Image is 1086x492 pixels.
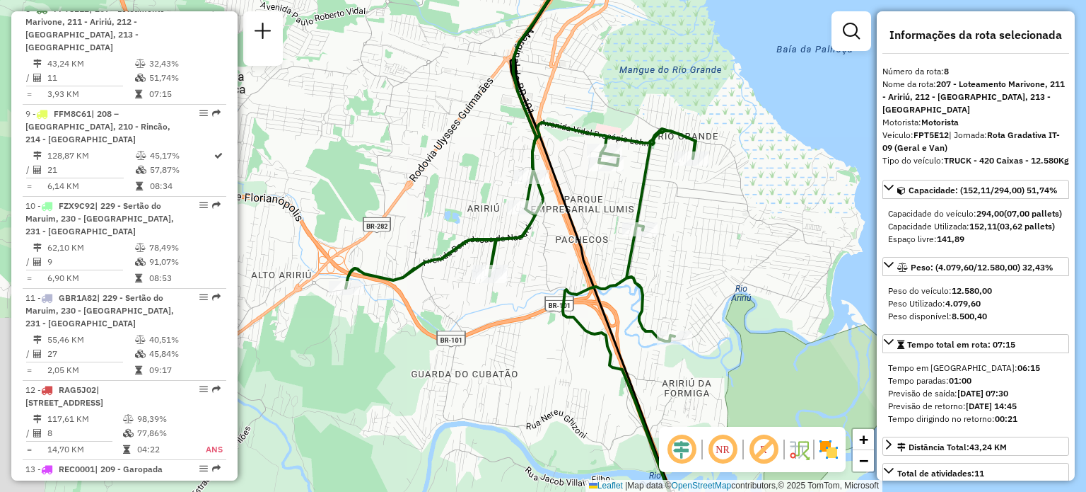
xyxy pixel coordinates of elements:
[47,271,134,285] td: 6,90 KM
[136,426,191,440] td: 77,86%
[33,429,42,437] i: Total de Atividades
[911,262,1053,273] span: Peso: (4.079,60/12.580,00) 32,43%
[888,207,1063,220] div: Capacidade do veículo:
[882,130,1060,153] span: | Jornada:
[25,255,33,269] td: /
[706,433,740,467] span: Ocultar NR
[25,363,33,377] td: =
[25,179,33,193] td: =
[33,336,42,344] i: Distância Total
[888,400,1063,413] div: Previsão de retorno:
[33,59,42,68] i: Distância Total
[25,4,165,52] span: | 207 - Loteamento Marivone, 211 - Aririú, 212 - [GEOGRAPHIC_DATA], 213 - [GEOGRAPHIC_DATA]
[214,151,223,160] i: Rota otimizada
[135,258,146,266] i: % de utilização da cubagem
[966,401,1017,411] strong: [DATE] 14:45
[25,442,33,457] td: =
[59,292,97,303] span: GBR1A82
[888,220,1063,233] div: Capacidade Utilizada:
[47,241,134,255] td: 62,10 KM
[945,298,981,309] strong: 4.079,60
[199,464,208,473] em: Opções
[135,244,146,252] i: % de utilização do peso
[191,442,223,457] td: ANS
[59,384,96,395] span: RAG5J02
[212,109,221,118] em: Rota exportada
[33,350,42,358] i: Total de Atividades
[1004,208,1062,219] strong: (07,00 pallets)
[47,363,134,377] td: 2,05 KM
[817,438,840,461] img: Exibir/Ocultar setores
[25,347,33,361] td: /
[969,221,997,231] strong: 152,11
[148,87,220,101] td: 07:15
[949,375,971,386] strong: 01:00
[952,285,992,296] strong: 12.580,00
[59,464,95,474] span: REC0001
[47,412,122,426] td: 117,61 KM
[882,129,1069,154] div: Veículo:
[882,257,1069,276] a: Peso: (4.079,60/12.580,00) 32,43%
[135,274,142,282] i: Tempo total em rota
[882,116,1069,129] div: Motorista:
[199,293,208,302] em: Opções
[888,285,992,296] span: Peso do veículo:
[25,384,103,408] span: 12 -
[25,271,33,285] td: =
[136,151,146,160] i: % de utilização do peso
[25,163,33,177] td: /
[148,363,220,377] td: 09:17
[212,385,221,394] em: Rota exportada
[47,57,134,71] td: 43,24 KM
[33,258,42,266] i: Total de Atividades
[888,374,1063,387] div: Tempo paradas:
[585,480,882,492] div: Map data © contributors,© 2025 TomTom, Microsoft
[25,200,174,236] span: | 229 - Sertão do Maruim, 230 - [GEOGRAPHIC_DATA], 231 - [GEOGRAPHIC_DATA]
[148,271,220,285] td: 08:53
[33,74,42,82] i: Total de Atividades
[25,426,33,440] td: /
[888,362,1063,374] div: Tempo em [GEOGRAPHIC_DATA]:
[135,350,146,358] i: % de utilização da cubagem
[148,347,220,361] td: 45,84%
[944,66,949,76] strong: 8
[47,426,122,440] td: 8
[212,464,221,473] em: Rota exportada
[921,117,959,127] strong: Motorista
[136,182,143,190] i: Tempo total em rota
[913,130,949,140] strong: FPT5E12
[888,233,1063,246] div: Espaço livre:
[47,179,135,193] td: 6,14 KM
[888,297,1063,310] div: Peso Utilizado:
[212,293,221,302] em: Rota exportada
[123,429,134,437] i: % de utilização da cubagem
[25,200,174,236] span: 10 -
[148,255,220,269] td: 91,07%
[135,336,146,344] i: % de utilização do peso
[589,481,623,491] a: Leaflet
[148,241,220,255] td: 78,49%
[199,385,208,394] em: Opções
[944,155,1069,166] strong: TRUCK - 420 Caixas - 12.580Kg
[95,464,163,474] span: | 209 - Garopada
[149,149,213,163] td: 45,17%
[747,433,781,467] span: Exibir rótulo
[837,17,865,45] a: Exibir filtros
[54,4,89,14] span: FPT5E12
[33,166,42,174] i: Total de Atividades
[25,71,33,85] td: /
[59,200,95,211] span: FZX9C92
[249,17,277,49] a: Nova sessão e pesquisa
[47,442,122,457] td: 14,70 KM
[665,433,699,467] span: Ocultar deslocamento
[859,452,868,469] span: −
[212,201,221,210] em: Rota exportada
[882,154,1069,167] div: Tipo do veículo:
[952,311,987,321] strong: 8.500,40
[123,445,130,454] i: Tempo total em rota
[882,65,1069,78] div: Número da rota:
[882,279,1069,328] div: Peso: (4.079,60/12.580,00) 32,43%
[25,4,165,52] span: 8 -
[25,292,174,328] span: | 229 - Sertão do Maruim, 230 - [GEOGRAPHIC_DATA], 231 - [GEOGRAPHIC_DATA]
[135,90,142,98] i: Tempo total em rota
